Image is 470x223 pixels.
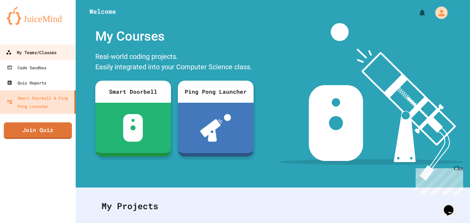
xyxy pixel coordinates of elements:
[95,193,451,220] div: My Projects
[441,195,463,216] iframe: chat widget
[178,81,254,103] div: Ping Pong Launcher
[7,94,72,110] div: Smart Doorbell & Ping Pong Launcher
[405,7,428,19] div: My Notifications
[95,81,171,103] div: Smart Doorbell
[4,122,72,139] a: Join Quiz
[7,63,46,72] div: Code Sandbox
[279,23,463,181] img: banner-image-my-projects.png
[413,165,463,195] iframe: chat widget
[7,7,69,25] img: logo-orange.svg
[6,48,56,57] div: My Teams/Classes
[92,23,257,50] div: My Courses
[200,114,231,142] img: ppl-with-ball.png
[3,3,47,44] div: Chat with us now!Close
[7,79,46,87] div: Quiz Reports
[428,5,449,21] div: My Account
[123,114,143,142] img: sdb-white.svg
[92,50,257,75] div: Real-world coding projects. Easily integrated into your Computer Science class.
